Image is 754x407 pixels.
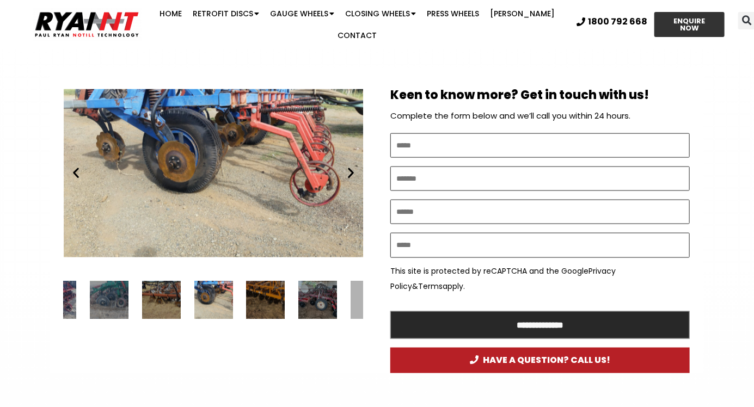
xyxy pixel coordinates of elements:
[332,24,382,46] a: Contact
[146,3,569,46] nav: Menu
[154,3,187,24] a: Home
[390,88,690,103] h2: Keen to know more? Get in touch with us!
[344,166,358,180] div: Next slide
[90,281,128,319] div: 22 / 34
[418,281,443,292] a: Terms
[265,3,340,24] a: Gauge Wheels
[64,79,363,267] div: Slides
[187,3,265,24] a: Retrofit Discs
[69,166,83,180] div: Previous slide
[664,17,715,32] span: ENQUIRE NOW
[390,348,690,373] a: HAVE A QUESTION? CALL US!
[577,17,647,26] a: 1800 792 668
[390,266,616,292] a: Privacy Policy
[64,281,363,319] div: Slides Slides
[654,12,725,37] a: ENQUIRE NOW
[194,281,233,319] div: RYAN NT Retrofit Double Discs Wk. Ben Lawrie Gason 3100 DD PW QLD test trip
[588,17,647,26] span: 1800 792 668
[351,281,389,319] div: 27 / 34
[390,108,690,124] p: Complete the form below and we’ll call you within 24 hours.
[64,79,363,267] div: RYAN NT Retrofit Double Discs Wk. Ben Lawrie Gason 3100 DD PW QLD test trip
[340,3,421,24] a: Closing Wheels
[33,8,142,41] img: Ryan NT logo
[64,79,363,267] div: 24 / 34
[390,263,690,294] p: This site is protected by reCAPTCHA and the Google & apply.
[298,281,337,319] div: 26 / 34
[470,356,610,365] span: HAVE A QUESTION? CALL US!
[246,281,285,319] div: 25 / 34
[421,3,485,24] a: Press Wheels
[485,3,560,24] a: [PERSON_NAME]
[142,281,181,319] div: 23 / 34
[194,281,233,319] div: 24 / 34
